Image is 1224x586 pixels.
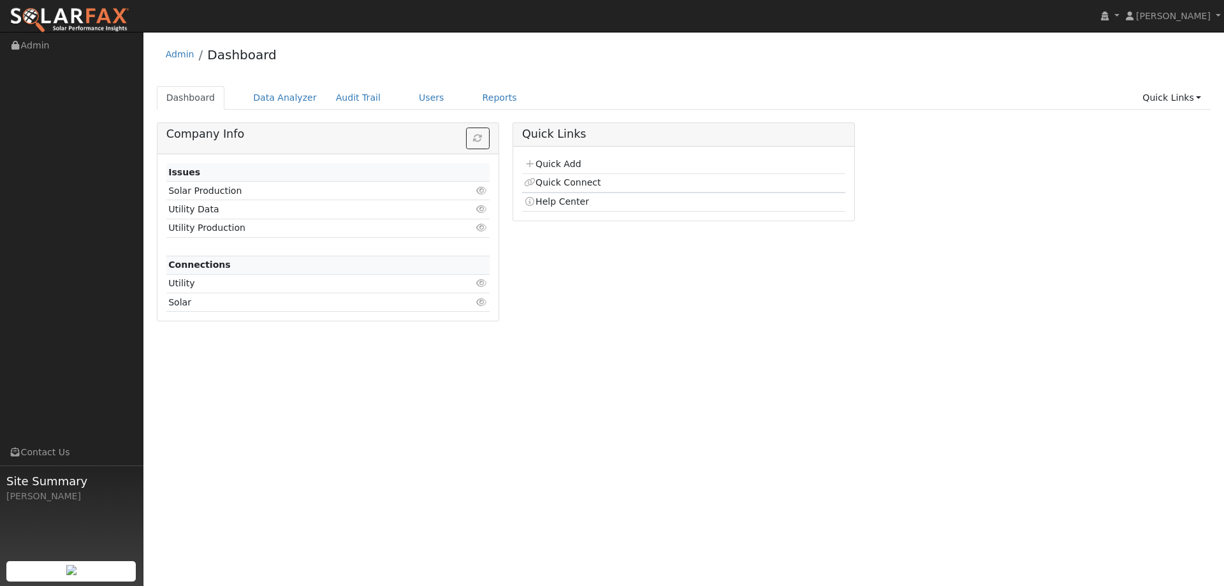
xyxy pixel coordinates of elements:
h5: Quick Links [522,128,845,141]
a: Quick Add [524,159,581,169]
i: Click to view [476,186,488,195]
div: [PERSON_NAME] [6,490,136,503]
a: Quick Links [1133,86,1211,110]
strong: Connections [168,260,231,270]
a: Data Analyzer [244,86,326,110]
strong: Issues [168,167,200,177]
a: Audit Trail [326,86,390,110]
i: Click to view [476,223,488,232]
span: Site Summary [6,472,136,490]
td: Solar [166,293,437,312]
td: Utility Production [166,219,437,237]
a: Dashboard [207,47,277,62]
td: Utility Data [166,200,437,219]
td: Utility [166,274,437,293]
a: Dashboard [157,86,225,110]
img: SolarFax [10,7,129,34]
a: Users [409,86,454,110]
a: Quick Connect [524,177,601,187]
img: retrieve [66,565,76,575]
a: Admin [166,49,194,59]
i: Click to view [476,279,488,288]
td: Solar Production [166,182,437,200]
i: Click to view [476,298,488,307]
i: Click to view [476,205,488,214]
h5: Company Info [166,128,490,141]
span: [PERSON_NAME] [1136,11,1211,21]
a: Reports [473,86,527,110]
a: Help Center [524,196,589,207]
